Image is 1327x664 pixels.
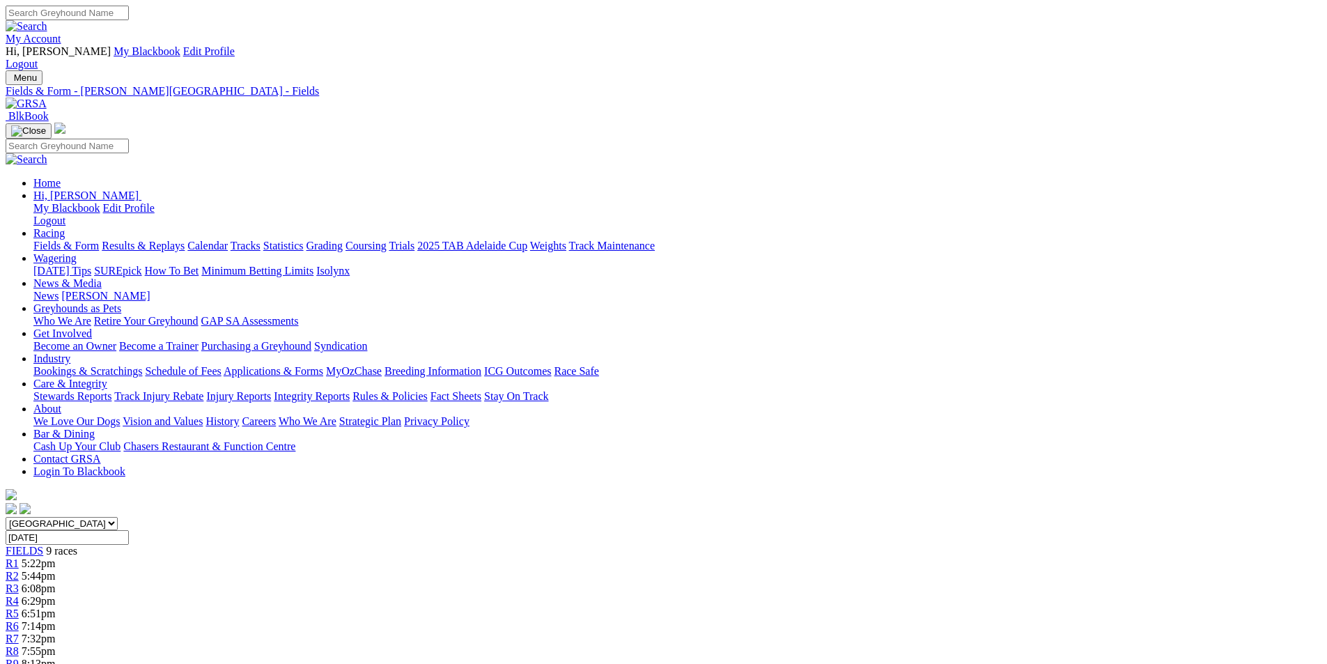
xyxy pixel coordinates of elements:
a: Who We Are [33,315,91,327]
a: Results & Replays [102,240,185,252]
span: 9 races [46,545,77,557]
a: R2 [6,570,19,582]
a: Bar & Dining [33,428,95,440]
div: Care & Integrity [33,390,1321,403]
a: Stewards Reports [33,390,111,402]
a: [DATE] Tips [33,265,91,277]
a: Retire Your Greyhound [94,315,199,327]
a: R6 [6,620,19,632]
a: Hi, [PERSON_NAME] [33,190,141,201]
span: 6:51pm [22,608,56,619]
a: Track Maintenance [569,240,655,252]
span: 5:22pm [22,557,56,569]
a: About [33,403,61,415]
a: Fields & Form - [PERSON_NAME][GEOGRAPHIC_DATA] - Fields [6,85,1321,98]
a: Race Safe [554,365,598,377]
span: Hi, [PERSON_NAME] [33,190,139,201]
button: Toggle navigation [6,70,42,85]
a: News & Media [33,277,102,289]
span: 7:32pm [22,633,56,644]
img: GRSA [6,98,47,110]
a: ICG Outcomes [484,365,551,377]
a: R7 [6,633,19,644]
a: My Blackbook [114,45,180,57]
a: Weights [530,240,566,252]
a: Edit Profile [183,45,235,57]
a: Purchasing a Greyhound [201,340,311,352]
span: BlkBook [8,110,49,122]
a: MyOzChase [326,365,382,377]
a: Careers [242,415,276,427]
a: Schedule of Fees [145,365,221,377]
a: Strategic Plan [339,415,401,427]
a: Integrity Reports [274,390,350,402]
img: Search [6,20,47,33]
a: Contact GRSA [33,453,100,465]
input: Search [6,6,129,20]
div: Bar & Dining [33,440,1321,453]
a: My Blackbook [33,202,100,214]
a: FIELDS [6,545,43,557]
a: Login To Blackbook [33,465,125,477]
a: Become an Owner [33,340,116,352]
a: Greyhounds as Pets [33,302,121,314]
a: My Account [6,33,61,45]
a: Injury Reports [206,390,271,402]
span: Menu [14,72,37,83]
a: Stay On Track [484,390,548,402]
a: Vision and Values [123,415,203,427]
a: Privacy Policy [404,415,470,427]
a: Logout [6,58,38,70]
span: 7:14pm [22,620,56,632]
div: My Account [6,45,1321,70]
a: Minimum Betting Limits [201,265,313,277]
span: R4 [6,595,19,607]
a: Isolynx [316,265,350,277]
div: Wagering [33,265,1321,277]
div: Racing [33,240,1321,252]
a: News [33,290,59,302]
a: Trials [389,240,414,252]
a: Tracks [231,240,261,252]
a: Chasers Restaurant & Function Centre [123,440,295,452]
a: Racing [33,227,65,239]
a: Logout [33,215,65,226]
a: BlkBook [6,110,49,122]
a: GAP SA Assessments [201,315,299,327]
button: Toggle navigation [6,123,52,139]
a: Calendar [187,240,228,252]
a: Bookings & Scratchings [33,365,142,377]
a: Industry [33,353,70,364]
input: Select date [6,530,129,545]
a: Breeding Information [385,365,481,377]
a: Fields & Form [33,240,99,252]
a: Wagering [33,252,77,264]
a: Grading [306,240,343,252]
span: 6:29pm [22,595,56,607]
a: Statistics [263,240,304,252]
img: facebook.svg [6,503,17,514]
input: Search [6,139,129,153]
a: R5 [6,608,19,619]
a: 2025 TAB Adelaide Cup [417,240,527,252]
a: Rules & Policies [352,390,428,402]
a: Fact Sheets [430,390,481,402]
div: Industry [33,365,1321,378]
a: History [205,415,239,427]
div: Greyhounds as Pets [33,315,1321,327]
a: Track Injury Rebate [114,390,203,402]
a: Applications & Forms [224,365,323,377]
a: Coursing [346,240,387,252]
a: Care & Integrity [33,378,107,389]
a: R8 [6,645,19,657]
a: Become a Trainer [119,340,199,352]
div: Get Involved [33,340,1321,353]
img: logo-grsa-white.png [54,123,65,134]
img: Search [6,153,47,166]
